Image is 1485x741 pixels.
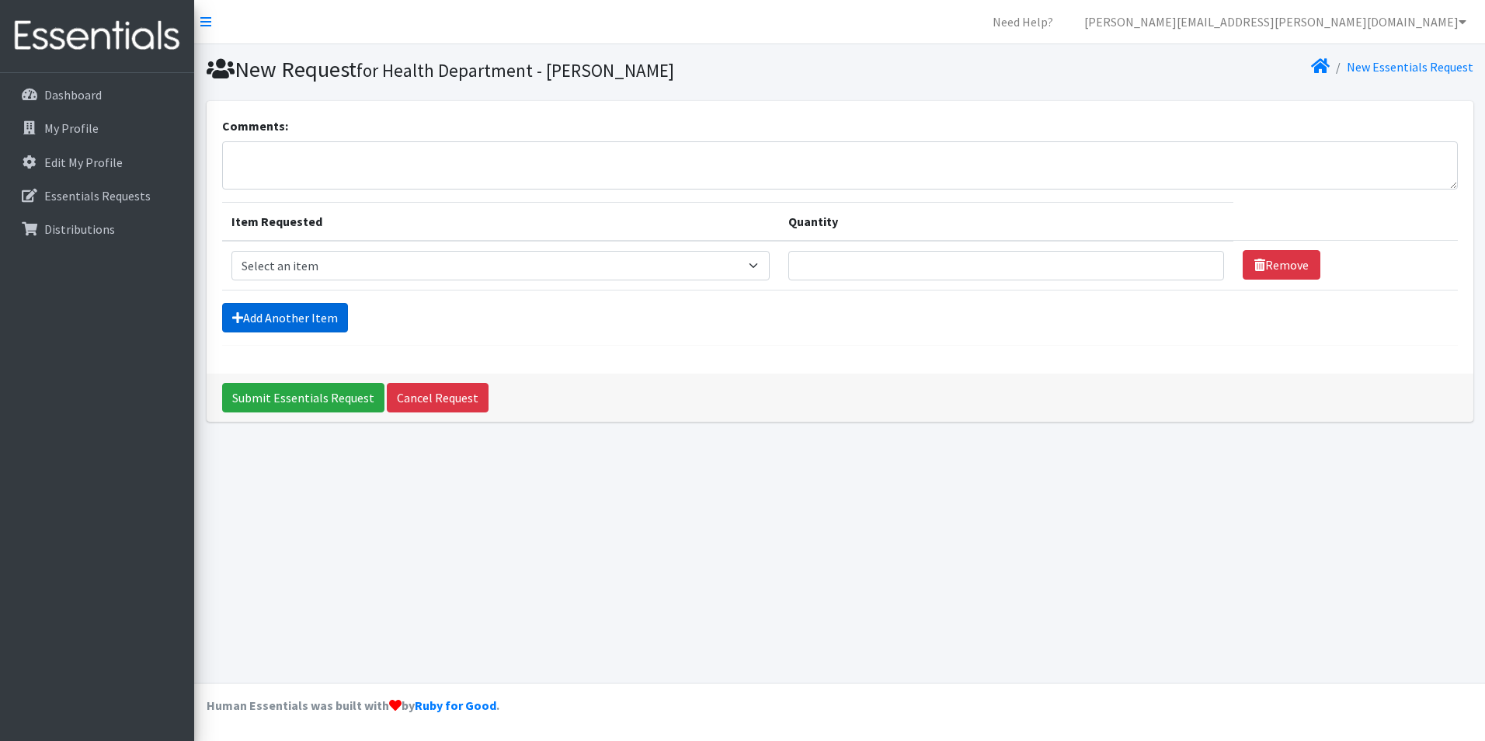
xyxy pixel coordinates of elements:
label: Comments: [222,117,288,135]
th: Item Requested [222,202,779,241]
a: Add Another Item [222,303,348,332]
p: Edit My Profile [44,155,123,170]
a: Dashboard [6,79,188,110]
a: New Essentials Request [1347,59,1473,75]
a: My Profile [6,113,188,144]
p: Distributions [44,221,115,237]
a: Edit My Profile [6,147,188,178]
p: Essentials Requests [44,188,151,204]
a: Distributions [6,214,188,245]
p: Dashboard [44,87,102,103]
a: Essentials Requests [6,180,188,211]
img: HumanEssentials [6,10,188,62]
a: Remove [1243,250,1320,280]
h1: New Request [207,56,834,83]
a: Ruby for Good [415,698,496,713]
small: for Health Department - [PERSON_NAME] [356,59,674,82]
th: Quantity [779,202,1233,241]
input: Submit Essentials Request [222,383,384,412]
a: [PERSON_NAME][EMAIL_ADDRESS][PERSON_NAME][DOMAIN_NAME] [1072,6,1479,37]
a: Cancel Request [387,383,489,412]
strong: Human Essentials was built with by . [207,698,499,713]
p: My Profile [44,120,99,136]
a: Need Help? [980,6,1066,37]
